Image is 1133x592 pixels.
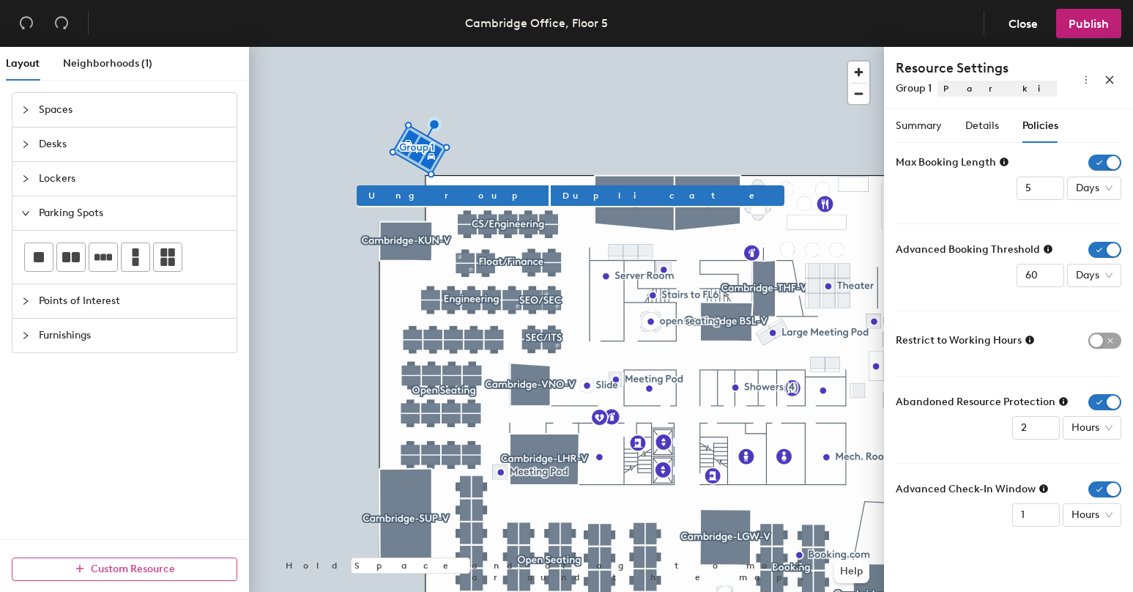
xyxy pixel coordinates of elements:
[896,242,1040,258] span: Advanced Booking Threshold
[965,119,999,132] span: Details
[21,174,30,183] span: collapsed
[465,14,608,32] div: Cambridge Office, Floor 5
[1076,177,1112,199] span: Days
[1056,9,1121,38] button: Publish
[1022,119,1058,132] span: Policies
[12,9,41,38] button: Undo (⌘ + Z)
[1076,264,1112,286] span: Days
[19,15,34,30] span: undo
[47,9,76,38] button: Redo (⌘ + ⇧ + Z)
[1081,75,1091,85] span: more
[896,82,932,95] span: Group 1
[896,333,1022,349] span: Restrict to Working Hours
[368,189,537,202] span: Ungroup
[896,59,1057,78] h4: Resource Settings
[1104,75,1115,85] span: close
[21,140,30,149] span: collapsed
[1008,17,1038,31] span: Close
[39,127,228,161] span: Desks
[896,119,942,132] span: Summary
[91,563,175,575] span: Custom Resource
[1071,504,1112,526] span: Hours
[896,394,1055,410] span: Abandoned Resource Protection
[21,331,30,340] span: collapsed
[39,284,228,318] span: Points of Interest
[562,189,773,202] span: Duplicate
[896,155,996,171] span: Max Booking Length
[6,57,40,70] span: Layout
[996,9,1050,38] button: Close
[63,57,152,70] span: Neighborhoods (1)
[1069,17,1109,31] span: Publish
[357,185,549,206] button: Ungroup
[21,209,30,218] span: expanded
[39,93,228,127] span: Spaces
[834,560,869,583] button: Help
[1071,417,1112,439] span: Hours
[21,106,30,114] span: collapsed
[39,319,228,352] span: Furnishings
[896,481,1036,497] span: Advanced Check-In Window
[21,297,30,306] span: collapsed
[39,162,228,196] span: Lockers
[12,558,237,581] button: Custom Resource
[39,196,228,230] span: Parking Spots
[551,185,784,206] button: Duplicate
